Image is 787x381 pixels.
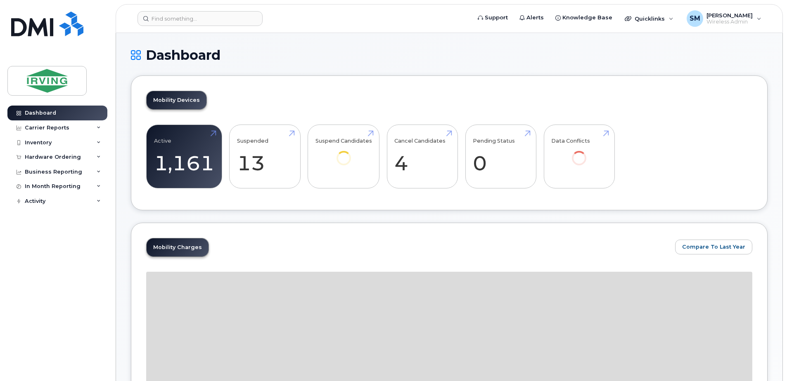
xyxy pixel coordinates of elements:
a: Active 1,161 [154,129,214,184]
button: Compare To Last Year [675,240,752,254]
a: Suspend Candidates [315,129,372,177]
a: Mobility Charges [147,238,209,256]
a: Pending Status 0 [473,129,529,184]
h1: Dashboard [131,48,768,62]
a: Mobility Devices [147,91,206,109]
span: Compare To Last Year [682,243,745,251]
a: Data Conflicts [551,129,607,177]
a: Suspended 13 [237,129,293,184]
a: Cancel Candidates 4 [394,129,450,184]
